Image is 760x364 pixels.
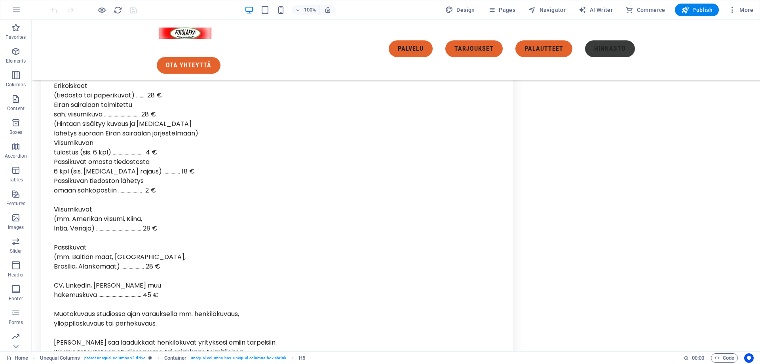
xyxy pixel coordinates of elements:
[484,4,519,16] button: Pages
[681,6,712,14] span: Publish
[190,353,286,363] span: . unequal-columns-box .unequal-columns-box-shrink
[711,353,738,363] button: Code
[7,105,25,112] p: Content
[728,6,753,14] span: More
[6,200,25,207] p: Features
[6,34,26,40] p: Favorites
[744,353,754,363] button: Usercentrics
[324,6,331,13] i: On resize automatically adjust zoom level to fit chosen device.
[299,353,305,363] span: Click to select. Double-click to edit
[578,6,613,14] span: AI Writer
[488,6,515,14] span: Pages
[697,355,699,361] span: :
[304,5,316,15] h6: 100%
[6,58,26,64] p: Elements
[575,4,616,16] button: AI Writer
[9,319,23,326] p: Forms
[10,248,22,254] p: Slider
[9,295,23,302] p: Footer
[9,129,23,135] p: Boxes
[113,6,122,15] i: Reload page
[442,4,478,16] button: Design
[5,153,27,159] p: Accordion
[40,353,80,363] span: Click to select. Double-click to edit
[164,353,186,363] span: Click to select. Double-click to edit
[725,4,756,16] button: More
[8,224,24,231] p: Images
[148,356,152,360] i: This element is a customizable preset
[528,6,566,14] span: Navigator
[8,272,24,278] p: Header
[625,6,665,14] span: Commerce
[525,4,569,16] button: Navigator
[97,5,106,15] button: Click here to leave preview mode and continue editing
[445,6,475,14] span: Design
[113,5,122,15] button: reload
[622,4,669,16] button: Commerce
[6,353,28,363] a: Click to cancel selection. Double-click to open Pages
[684,353,705,363] h6: Session time
[6,82,26,88] p: Columns
[40,353,305,363] nav: breadcrumb
[692,353,704,363] span: 00 00
[714,353,734,363] span: Code
[442,4,478,16] div: Design (Ctrl+Alt+Y)
[292,5,320,15] button: 100%
[9,177,23,183] p: Tables
[83,353,145,363] span: . preset-unequal-columns-v2-drive
[675,4,719,16] button: Publish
